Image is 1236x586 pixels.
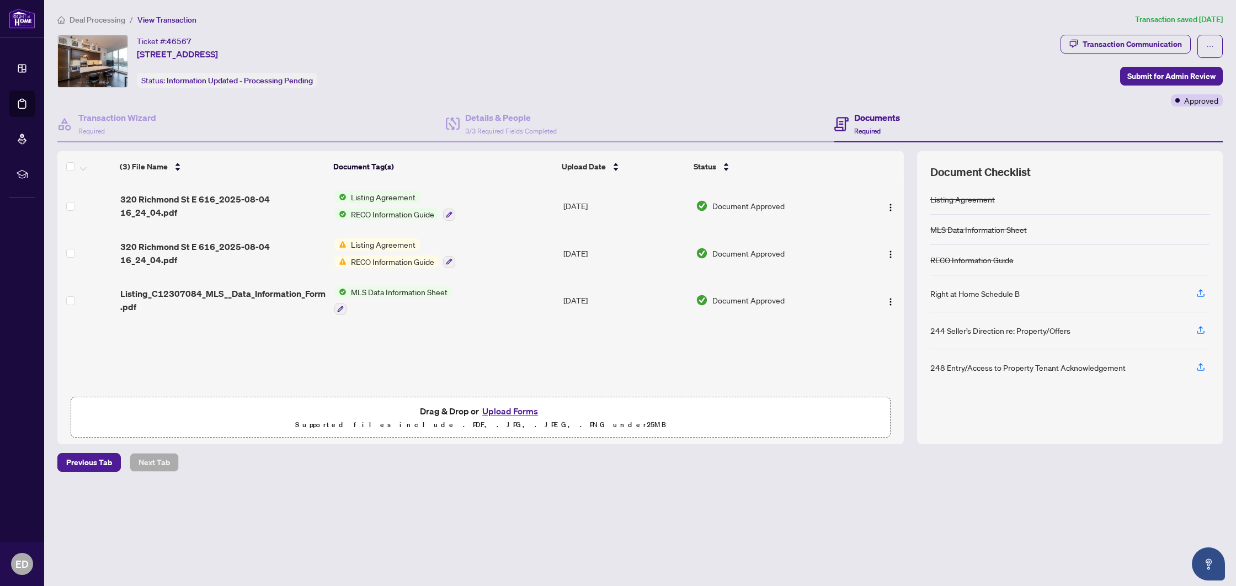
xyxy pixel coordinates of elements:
[334,191,455,221] button: Status IconListing AgreementStatus IconRECO Information Guide
[334,238,347,251] img: Status Icon
[712,247,785,259] span: Document Approved
[930,164,1031,180] span: Document Checklist
[137,35,191,47] div: Ticket #:
[696,294,708,306] img: Document Status
[559,182,691,230] td: [DATE]
[115,151,329,182] th: (3) File Name
[71,397,890,438] span: Drag & Drop orUpload FormsSupported files include .PDF, .JPG, .JPEG, .PNG under25MB
[334,191,347,203] img: Status Icon
[15,556,29,572] span: ED
[696,200,708,212] img: Document Status
[465,127,557,135] span: 3/3 Required Fields Completed
[120,287,326,313] span: Listing_C12307084_MLS__Data_Information_Form.pdf
[1061,35,1191,54] button: Transaction Communication
[120,240,326,267] span: 320 Richmond St E 616_2025-08-04 16_24_04.pdf
[882,197,899,215] button: Logo
[78,418,883,431] p: Supported files include .PDF, .JPG, .JPEG, .PNG under 25 MB
[557,151,689,182] th: Upload Date
[137,73,317,88] div: Status:
[1192,547,1225,580] button: Open asap
[465,111,557,124] h4: Details & People
[57,16,65,24] span: home
[886,250,895,259] img: Logo
[347,208,439,220] span: RECO Information Guide
[930,361,1126,374] div: 248 Entry/Access to Property Tenant Acknowledgement
[347,286,452,298] span: MLS Data Information Sheet
[78,127,105,135] span: Required
[886,297,895,306] img: Logo
[334,238,455,268] button: Status IconListing AgreementStatus IconRECO Information Guide
[1135,13,1223,26] article: Transaction saved [DATE]
[58,35,127,87] img: IMG-C12307084_1.jpg
[137,15,196,25] span: View Transaction
[479,404,541,418] button: Upload Forms
[120,161,168,173] span: (3) File Name
[712,200,785,212] span: Document Approved
[137,47,218,61] span: [STREET_ADDRESS]
[334,255,347,268] img: Status Icon
[57,453,121,472] button: Previous Tab
[329,151,557,182] th: Document Tag(s)
[886,203,895,212] img: Logo
[347,255,439,268] span: RECO Information Guide
[689,151,854,182] th: Status
[930,223,1027,236] div: MLS Data Information Sheet
[347,191,420,203] span: Listing Agreement
[1083,35,1182,53] div: Transaction Communication
[559,277,691,324] td: [DATE]
[334,286,452,316] button: Status IconMLS Data Information Sheet
[334,208,347,220] img: Status Icon
[712,294,785,306] span: Document Approved
[930,324,1070,337] div: 244 Seller’s Direction re: Property/Offers
[66,454,112,471] span: Previous Tab
[930,193,995,205] div: Listing Agreement
[1184,94,1218,106] span: Approved
[334,286,347,298] img: Status Icon
[562,161,606,173] span: Upload Date
[347,238,420,251] span: Listing Agreement
[696,247,708,259] img: Document Status
[854,111,900,124] h4: Documents
[130,453,179,472] button: Next Tab
[1120,67,1223,86] button: Submit for Admin Review
[930,254,1014,266] div: RECO Information Guide
[9,8,35,29] img: logo
[167,76,313,86] span: Information Updated - Processing Pending
[1127,67,1216,85] span: Submit for Admin Review
[120,193,326,219] span: 320 Richmond St E 616_2025-08-04 16_24_04.pdf
[78,111,156,124] h4: Transaction Wizard
[854,127,881,135] span: Required
[559,230,691,277] td: [DATE]
[70,15,125,25] span: Deal Processing
[130,13,133,26] li: /
[930,287,1020,300] div: Right at Home Schedule B
[694,161,716,173] span: Status
[167,36,191,46] span: 46567
[1206,42,1214,50] span: ellipsis
[882,291,899,309] button: Logo
[420,404,541,418] span: Drag & Drop or
[882,244,899,262] button: Logo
